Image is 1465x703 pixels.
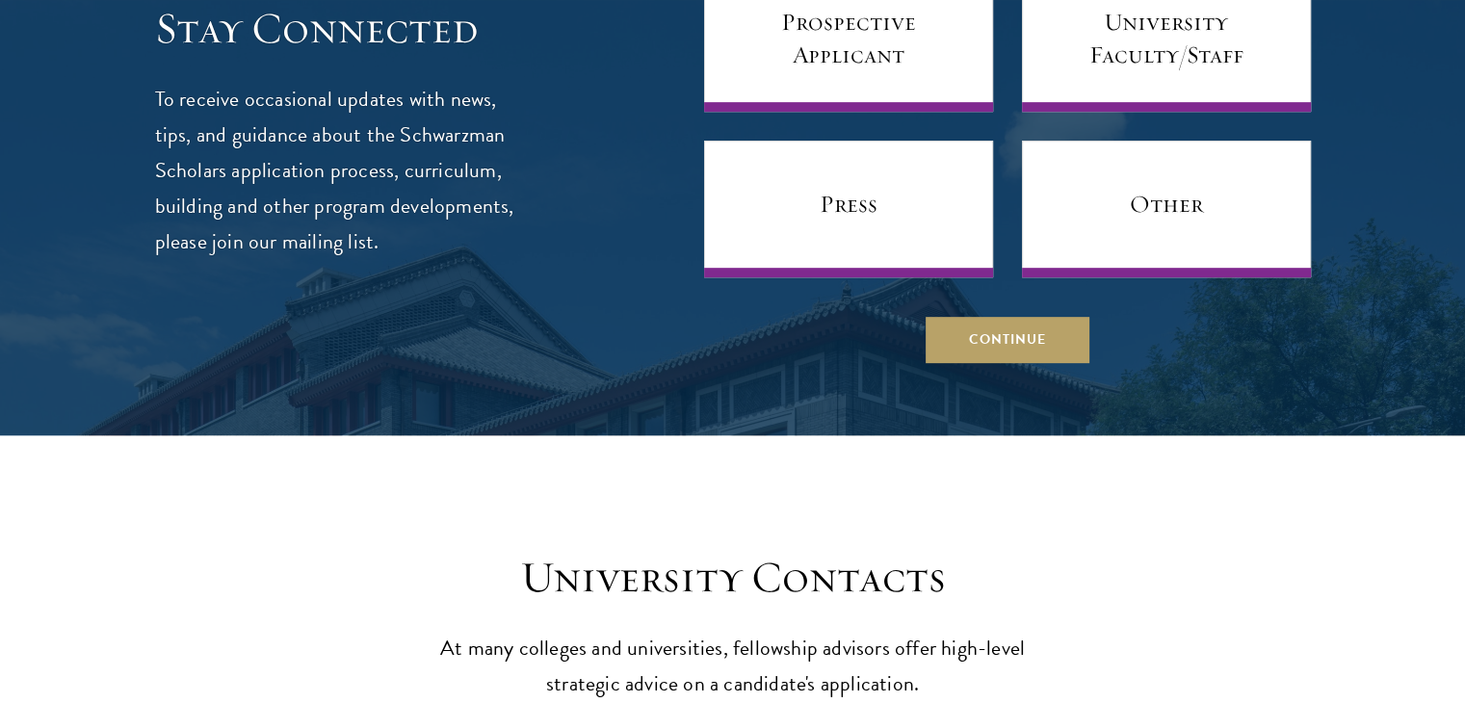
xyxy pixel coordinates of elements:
h3: Stay Connected [155,2,516,56]
button: Continue [926,316,1089,362]
a: Press [704,141,993,277]
h3: University Contacts [434,551,1032,605]
a: Other [1022,141,1311,277]
p: At many colleges and universities, fellowship advisors offer high-level strategic advice on a can... [434,631,1032,702]
p: To receive occasional updates with news, tips, and guidance about the Schwarzman Scholars applica... [155,82,516,260]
